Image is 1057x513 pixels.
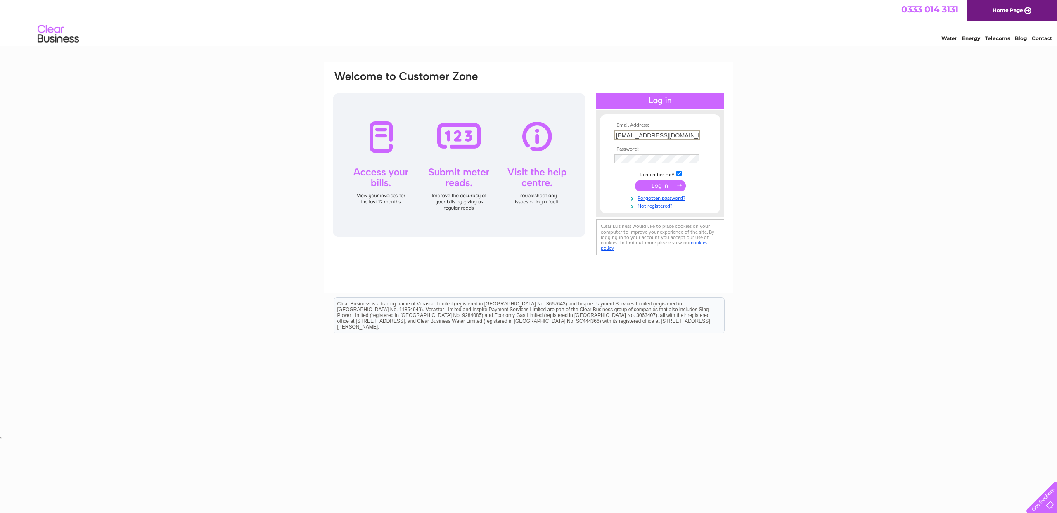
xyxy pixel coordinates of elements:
img: logo.png [37,21,79,47]
th: Password: [612,147,708,152]
a: Telecoms [985,35,1010,41]
th: Email Address: [612,123,708,128]
div: Clear Business is a trading name of Verastar Limited (registered in [GEOGRAPHIC_DATA] No. 3667643... [334,5,724,40]
a: Blog [1015,35,1027,41]
a: Contact [1032,35,1052,41]
a: Energy [962,35,980,41]
a: Water [941,35,957,41]
div: Clear Business would like to place cookies on your computer to improve your experience of the sit... [596,219,724,255]
a: 0333 014 3131 [901,4,958,14]
a: cookies policy [601,240,707,251]
a: Forgotten password? [614,194,708,201]
td: Remember me? [612,170,708,178]
a: Not registered? [614,201,708,209]
input: Submit [635,180,686,191]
